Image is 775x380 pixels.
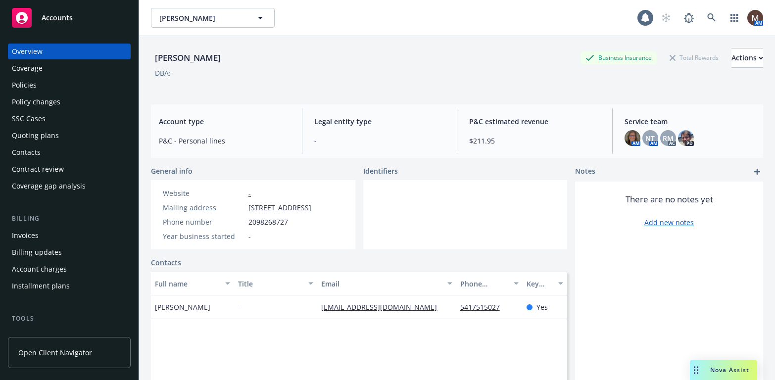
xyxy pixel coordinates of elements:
[8,214,131,224] div: Billing
[163,188,244,198] div: Website
[151,51,225,64] div: [PERSON_NAME]
[690,360,757,380] button: Nova Assist
[8,261,131,277] a: Account charges
[731,48,763,68] button: Actions
[625,116,756,127] span: Service team
[626,193,713,205] span: There are no notes yet
[155,279,219,289] div: Full name
[163,231,244,241] div: Year business started
[8,228,131,243] a: Invoices
[8,60,131,76] a: Coverage
[238,279,302,289] div: Title
[12,60,43,76] div: Coverage
[248,231,251,241] span: -
[8,128,131,143] a: Quoting plans
[321,302,445,312] a: [EMAIL_ADDRESS][DOMAIN_NAME]
[751,166,763,178] a: add
[663,133,674,143] span: RM
[8,314,131,324] div: Tools
[8,328,131,343] a: Manage files
[456,272,523,295] button: Phone number
[159,116,290,127] span: Account type
[702,8,722,28] a: Search
[527,279,552,289] div: Key contact
[747,10,763,26] img: photo
[12,244,62,260] div: Billing updates
[12,178,86,194] div: Coverage gap analysis
[12,128,59,143] div: Quoting plans
[151,257,181,268] a: Contacts
[234,272,317,295] button: Title
[18,347,92,358] span: Open Client Navigator
[155,302,210,312] span: [PERSON_NAME]
[536,302,548,312] span: Yes
[8,94,131,110] a: Policy changes
[159,136,290,146] span: P&C - Personal lines
[12,278,70,294] div: Installment plans
[248,189,251,198] a: -
[321,279,441,289] div: Email
[12,94,60,110] div: Policy changes
[710,366,749,374] span: Nova Assist
[8,44,131,59] a: Overview
[12,261,67,277] div: Account charges
[575,166,595,178] span: Notes
[8,77,131,93] a: Policies
[469,136,600,146] span: $211.95
[8,161,131,177] a: Contract review
[159,13,245,23] span: [PERSON_NAME]
[8,111,131,127] a: SSC Cases
[581,51,657,64] div: Business Insurance
[731,48,763,67] div: Actions
[155,68,173,78] div: DBA: -
[363,166,398,176] span: Identifiers
[625,130,640,146] img: photo
[314,116,445,127] span: Legal entity type
[656,8,676,28] a: Start snowing
[317,272,456,295] button: Email
[678,130,694,146] img: photo
[42,14,73,22] span: Accounts
[314,136,445,146] span: -
[469,116,600,127] span: P&C estimated revenue
[8,4,131,32] a: Accounts
[12,77,37,93] div: Policies
[12,328,54,343] div: Manage files
[690,360,702,380] div: Drag to move
[8,178,131,194] a: Coverage gap analysis
[12,144,41,160] div: Contacts
[8,278,131,294] a: Installment plans
[725,8,744,28] a: Switch app
[645,133,655,143] span: NT
[163,217,244,227] div: Phone number
[163,202,244,213] div: Mailing address
[679,8,699,28] a: Report a Bug
[12,44,43,59] div: Overview
[248,217,288,227] span: 2098268727
[523,272,567,295] button: Key contact
[460,302,508,312] a: 5417515027
[12,111,46,127] div: SSC Cases
[238,302,241,312] span: -
[8,244,131,260] a: Billing updates
[151,8,275,28] button: [PERSON_NAME]
[644,217,694,228] a: Add new notes
[151,272,234,295] button: Full name
[460,279,508,289] div: Phone number
[248,202,311,213] span: [STREET_ADDRESS]
[12,228,39,243] div: Invoices
[151,166,193,176] span: General info
[12,161,64,177] div: Contract review
[665,51,724,64] div: Total Rewards
[8,144,131,160] a: Contacts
